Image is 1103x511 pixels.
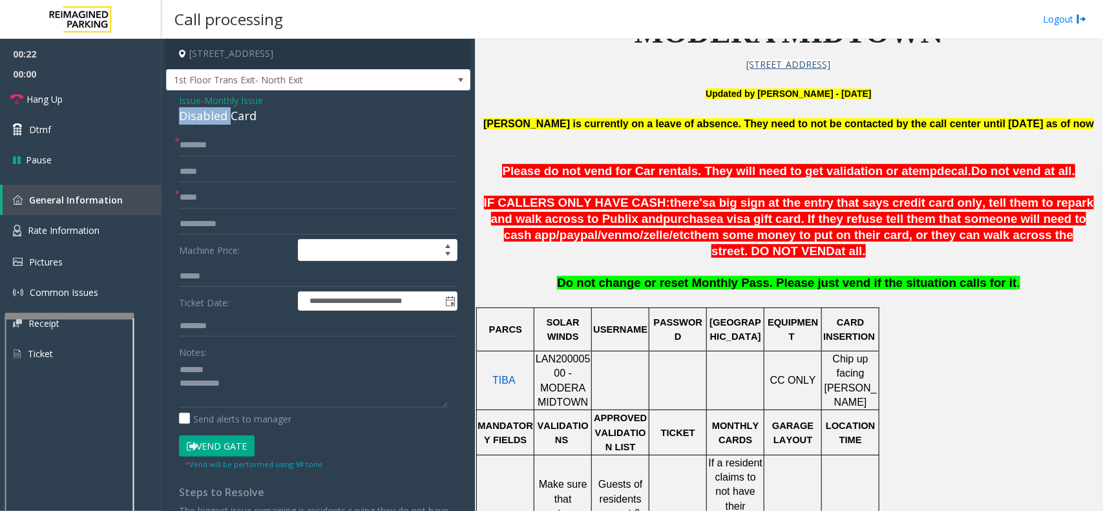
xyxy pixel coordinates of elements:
[29,123,51,136] span: Dtmf
[201,94,263,107] span: -
[13,225,21,236] img: 'icon'
[661,428,695,438] span: TICKET
[937,164,971,178] span: decal.
[29,194,123,206] span: General Information
[13,195,23,205] img: 'icon'
[538,421,589,445] span: VALIDATIONS
[670,196,709,209] span: there's
[669,228,673,242] span: /
[690,228,1073,258] span: them some money to put on their card, or they can walk across the street. DO NOT VEND
[166,39,470,69] h4: [STREET_ADDRESS]
[712,421,762,445] span: MONTHLY CARDS
[439,240,457,250] span: Increase value
[663,212,717,225] span: purchase
[478,421,533,445] span: MANDATORY FIELDS
[167,70,409,90] span: 1st Floor Trans Exit- North Exit
[644,228,669,242] span: zelle
[502,164,908,178] span: Please do not vend for Car rentals. They will need to get validation or a
[26,92,63,106] span: Hang Up
[176,291,295,311] label: Ticket Date:
[30,286,98,298] span: Common Issues
[492,375,516,386] a: TIBA
[443,292,457,310] span: Toggle popup
[547,317,582,342] span: SOLAR WINDS
[747,59,831,70] a: [STREET_ADDRESS]
[909,164,938,178] span: temp
[179,341,207,359] label: Notes:
[3,185,162,215] a: General Information
[826,421,878,445] span: LOCATION TIME
[593,324,647,335] span: USERNAME
[13,258,23,266] img: 'icon'
[747,58,831,70] span: [STREET_ADDRESS]
[536,353,591,408] span: LAN20000500 - MODERA MIDTOWN
[504,212,1086,242] span: a visa gift card. If they refuse tell them that someone will need to cash app/
[179,94,201,107] span: Issue
[825,353,877,408] span: Chip up facing [PERSON_NAME]
[560,228,598,242] span: paypal
[594,413,649,452] span: APPROVED VALIDATION LIST
[179,435,255,457] button: Vend Gate
[179,486,457,499] h4: Steps to Resolve
[26,153,52,167] span: Pause
[484,196,670,209] span: IF CALLERS ONLY HAVE CASH:
[491,196,1094,225] span: a big sign at the entry that says credit card only, tell them to repark and walk across to Publix...
[709,317,761,342] span: [GEOGRAPHIC_DATA]
[168,3,289,35] h3: Call processing
[489,324,522,335] span: PARCS
[185,459,322,469] small: Vend will be performed using 9# tone
[176,239,295,261] label: Machine Price:
[28,224,100,236] span: Rate Information
[557,276,1016,289] span: Do not change or reset Monthly Pass. Please just vend if the situation calls for it
[770,375,816,386] span: CC ONLY
[179,412,291,426] label: Send alerts to manager
[598,228,601,242] span: /
[1077,12,1087,26] img: logout
[204,94,263,107] span: Monthly Issue
[29,256,63,268] span: Pictures
[768,317,818,342] span: EQUIPMENT
[439,250,457,260] span: Decrease value
[179,107,457,125] div: Disabled Card
[13,287,23,298] img: 'icon'
[823,317,875,342] span: CARD INSERTION
[483,118,1094,129] font: [PERSON_NAME] is currently on a leave of absence. They need to not be contacted by the call cente...
[601,228,640,242] span: venmo
[971,164,1075,178] span: Do not vend at all.
[640,228,644,242] span: /
[673,228,690,242] span: etc
[706,89,871,99] font: Updated by [PERSON_NAME] - [DATE]
[772,421,816,445] span: GARAGE LAYOUT
[1043,12,1087,26] a: Logout
[835,244,866,258] span: at all.
[653,317,702,342] span: PASSWORD
[1017,276,1020,289] span: .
